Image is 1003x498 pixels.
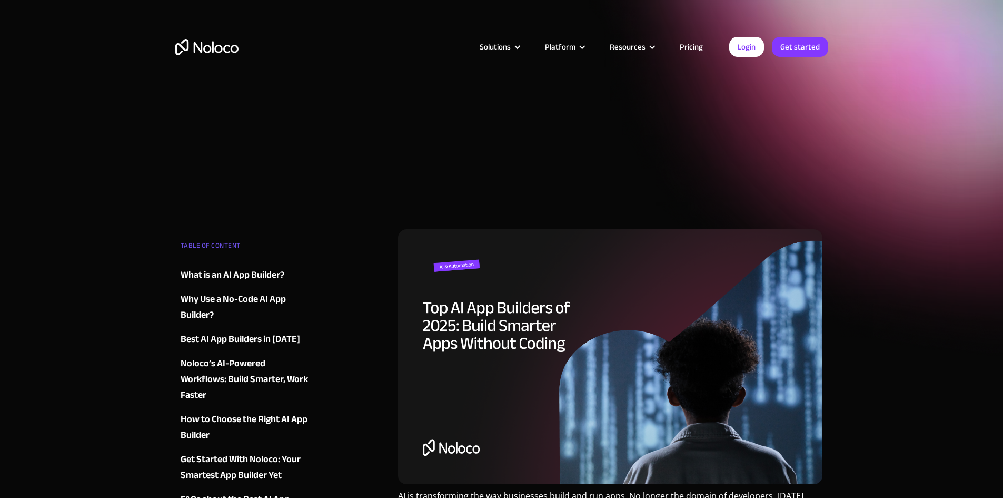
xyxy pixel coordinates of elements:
[181,331,308,347] a: Best AI App Builders in [DATE]
[181,412,308,443] a: How to Choose the Right AI App Builder
[729,37,764,57] a: Login
[667,40,716,54] a: Pricing
[181,331,300,347] div: Best AI App Builders in [DATE]
[181,238,308,259] div: TABLE OF CONTENT
[175,39,239,55] a: home
[545,40,575,54] div: Platform
[772,37,828,57] a: Get started
[597,40,667,54] div: Resources
[532,40,597,54] div: Platform
[181,291,308,323] a: Why Use a No-Code AI App Builder?
[181,356,308,403] a: ‍Noloco’s AI-Powered Workflows: Build Smarter, Work Faster
[181,267,308,283] a: What is an AI App Builder?
[181,452,308,483] a: Get Started With Noloco: Your Smartest App Builder Yet
[610,40,646,54] div: Resources
[480,40,511,54] div: Solutions
[181,267,284,283] div: What is an AI App Builder?
[466,40,532,54] div: Solutions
